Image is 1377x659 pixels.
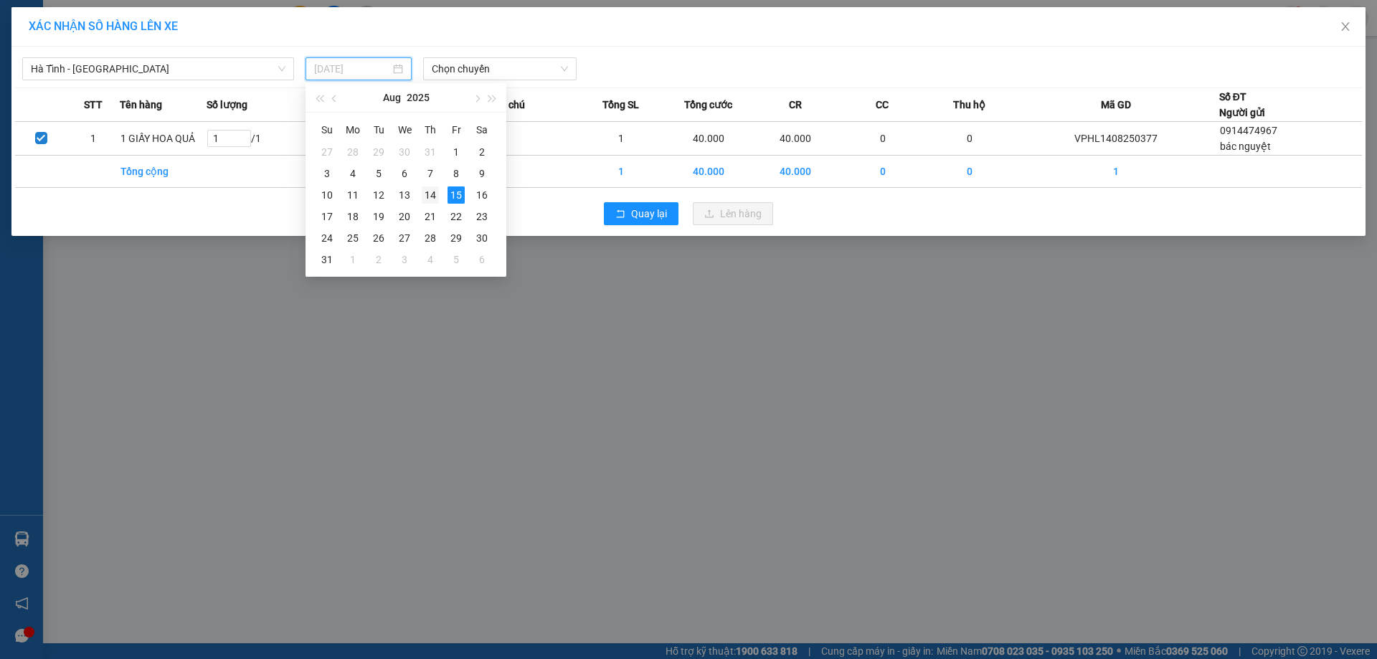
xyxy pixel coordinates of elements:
[469,118,495,141] th: Sa
[443,163,469,184] td: 2025-08-08
[370,208,387,225] div: 19
[469,206,495,227] td: 2025-08-23
[366,206,392,227] td: 2025-08-19
[318,186,336,204] div: 10
[443,118,469,141] th: Fr
[84,97,103,113] span: STT
[314,61,390,77] input: 15/08/2025
[396,251,413,268] div: 3
[370,229,387,247] div: 26
[314,206,340,227] td: 2025-08-17
[31,58,285,80] span: Hà Tĩnh - Hà Nội
[448,165,465,182] div: 8
[684,97,732,113] span: Tổng cước
[422,186,439,204] div: 14
[448,251,465,268] div: 5
[789,97,802,113] span: CR
[340,249,366,270] td: 2025-09-01
[314,227,340,249] td: 2025-08-24
[344,143,361,161] div: 28
[396,143,413,161] div: 30
[366,249,392,270] td: 2025-09-02
[469,141,495,163] td: 2025-08-02
[392,141,417,163] td: 2025-07-30
[491,97,525,113] span: Ghi chú
[318,165,336,182] div: 3
[469,249,495,270] td: 2025-09-06
[318,229,336,247] div: 24
[417,118,443,141] th: Th
[396,208,413,225] div: 20
[443,141,469,163] td: 2025-08-01
[366,118,392,141] th: Tu
[407,83,430,112] button: 2025
[344,229,361,247] div: 25
[318,143,336,161] div: 27
[665,156,752,188] td: 40.000
[839,156,926,188] td: 0
[340,118,366,141] th: Mo
[1220,141,1271,152] span: bác nguyệt
[422,143,439,161] div: 31
[392,227,417,249] td: 2025-08-27
[604,202,678,225] button: rollbackQuay lại
[839,122,926,156] td: 0
[448,229,465,247] div: 29
[29,19,178,33] span: XÁC NHẬN SỐ HÀNG LÊN XE
[392,249,417,270] td: 2025-09-03
[1013,122,1219,156] td: VPHL1408250377
[602,97,639,113] span: Tổng SL
[396,165,413,182] div: 6
[340,206,366,227] td: 2025-08-18
[383,83,401,112] button: Aug
[631,206,667,222] span: Quay lại
[1340,21,1351,32] span: close
[422,208,439,225] div: 21
[340,227,366,249] td: 2025-08-25
[665,122,752,156] td: 40.000
[443,249,469,270] td: 2025-09-05
[340,163,366,184] td: 2025-08-04
[370,143,387,161] div: 29
[392,184,417,206] td: 2025-08-13
[344,165,361,182] div: 4
[396,229,413,247] div: 27
[448,186,465,204] div: 15
[1013,156,1219,188] td: 1
[120,97,162,113] span: Tên hàng
[876,97,889,113] span: CC
[417,163,443,184] td: 2025-08-07
[422,251,439,268] div: 4
[392,206,417,227] td: 2025-08-20
[491,122,577,156] td: ---
[417,141,443,163] td: 2025-07-31
[340,141,366,163] td: 2025-07-28
[927,156,1013,188] td: 0
[370,186,387,204] div: 12
[207,97,247,113] span: Số lượng
[396,186,413,204] div: 13
[314,249,340,270] td: 2025-08-31
[318,208,336,225] div: 17
[473,208,491,225] div: 23
[314,141,340,163] td: 2025-07-27
[314,118,340,141] th: Su
[752,156,839,188] td: 40.000
[443,206,469,227] td: 2025-08-22
[366,184,392,206] td: 2025-08-12
[120,122,207,156] td: 1 GIẤY HOA QUẢ
[366,227,392,249] td: 2025-08-26
[417,206,443,227] td: 2025-08-21
[422,229,439,247] div: 28
[473,165,491,182] div: 9
[370,165,387,182] div: 5
[1220,125,1277,136] span: 0914474967
[207,122,316,156] td: / 1
[473,251,491,268] div: 6
[417,227,443,249] td: 2025-08-28
[469,184,495,206] td: 2025-08-16
[1325,7,1366,47] button: Close
[344,251,361,268] div: 1
[693,202,773,225] button: uploadLên hàng
[366,163,392,184] td: 2025-08-05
